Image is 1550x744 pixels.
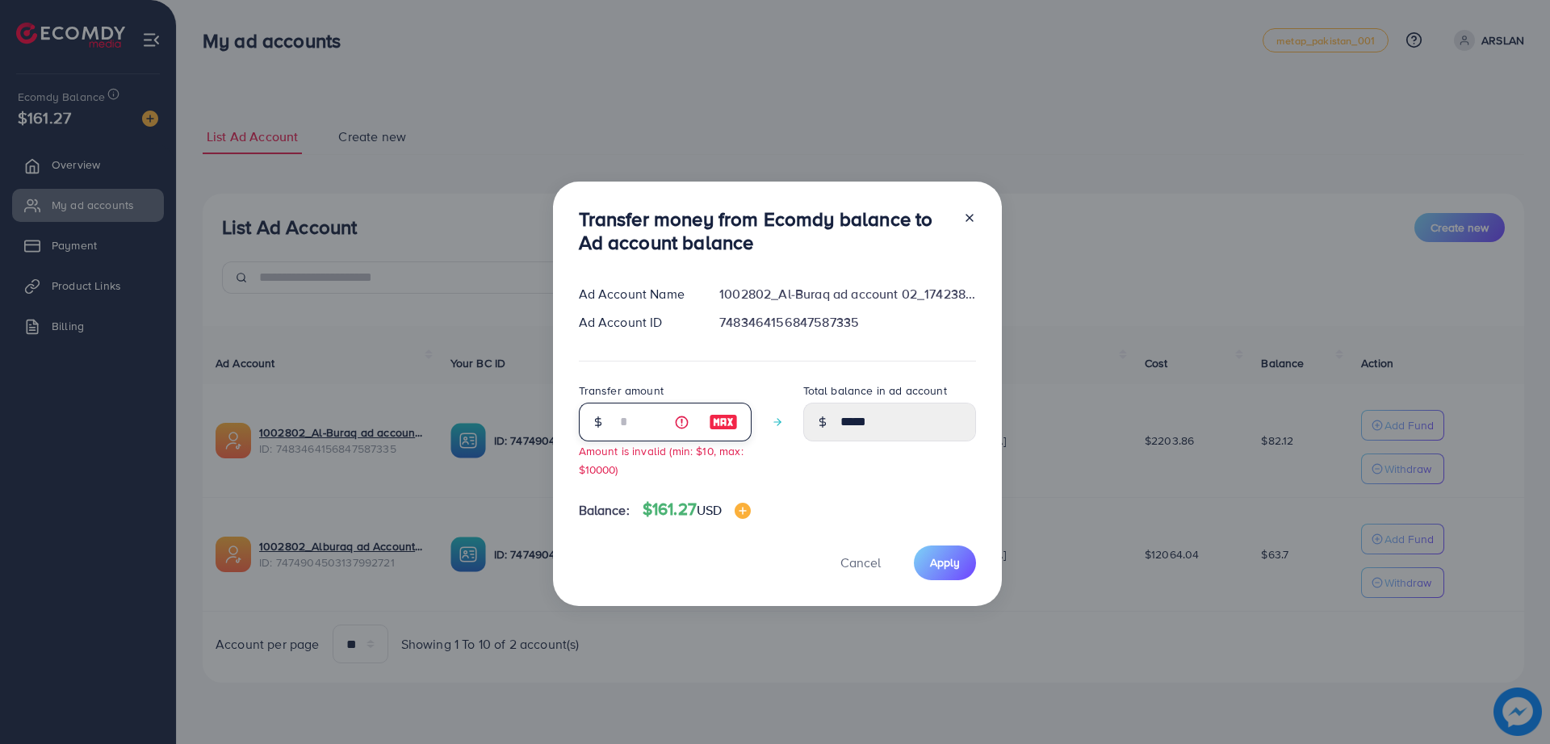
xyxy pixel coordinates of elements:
label: Transfer amount [579,382,664,399]
span: Cancel [840,554,881,571]
div: 1002802_Al-Buraq ad account 02_1742380041767 [706,285,988,303]
h3: Transfer money from Ecomdy balance to Ad account balance [579,207,950,254]
label: Total balance in ad account [803,382,947,399]
button: Apply [914,545,976,580]
div: Ad Account Name [566,285,707,303]
img: image [709,412,738,432]
img: image [735,503,751,519]
h4: $161.27 [643,499,752,520]
span: USD [697,501,722,519]
small: Amount is invalid (min: $10, max: $10000) [579,443,744,477]
div: Ad Account ID [566,313,707,332]
div: 7483464156847587335 [706,313,988,332]
span: Apply [930,554,960,571]
button: Cancel [820,545,901,580]
span: Balance: [579,501,630,520]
